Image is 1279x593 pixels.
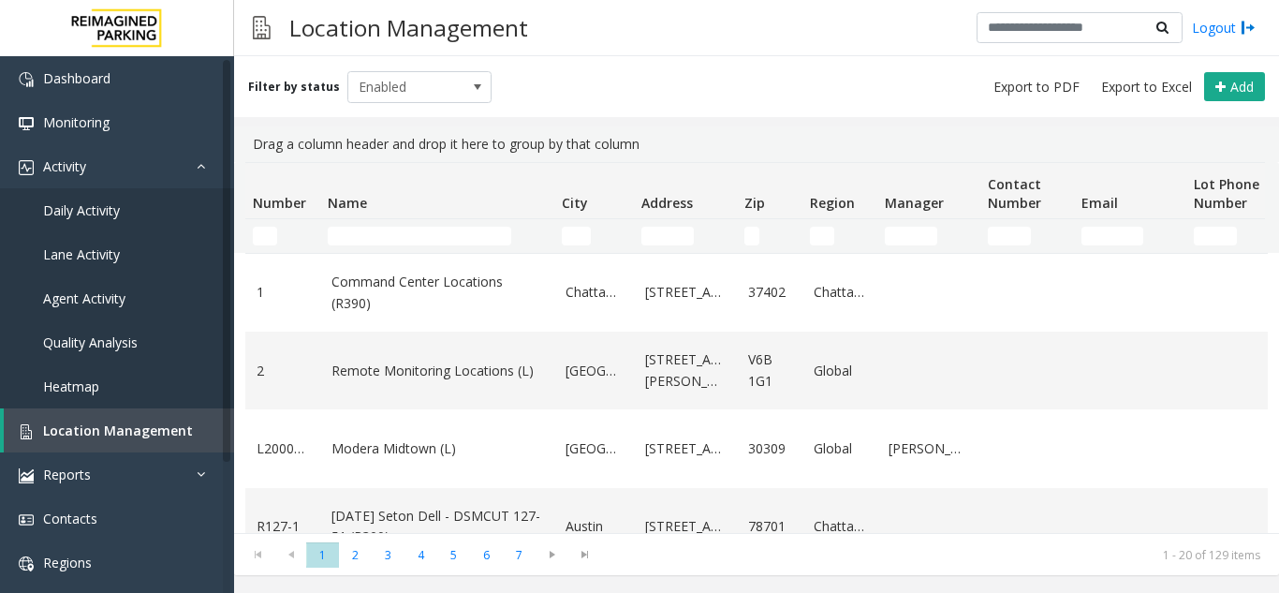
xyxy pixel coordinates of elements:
span: Contact Number [988,175,1041,212]
a: Chattanooga [814,516,866,537]
span: Page 2 [339,542,372,568]
img: 'icon' [19,468,34,483]
span: Lane Activity [43,245,120,263]
h3: Location Management [280,5,537,51]
span: Go to the last page [568,541,601,568]
a: [GEOGRAPHIC_DATA] [566,438,623,459]
input: Lot Phone Number Filter [1194,227,1237,245]
span: Reports [43,466,91,483]
span: Lot Phone Number [1194,175,1259,212]
span: Export to Excel [1101,78,1192,96]
input: Region Filter [810,227,834,245]
img: pageIcon [253,5,271,51]
span: Activity [43,157,86,175]
img: 'icon' [19,512,34,527]
a: Global [814,361,866,381]
span: Page 1 [306,542,339,568]
a: 37402 [748,282,791,303]
span: Enabled [348,72,463,102]
span: Location Management [43,422,193,439]
a: Location Management [4,408,234,452]
span: Add [1230,78,1254,96]
span: Page 5 [437,542,470,568]
span: Name [328,194,367,212]
input: Email Filter [1081,227,1143,245]
span: Agent Activity [43,289,125,307]
td: Name Filter [320,219,554,253]
a: Modera Midtown (L) [331,438,543,459]
span: Page 3 [372,542,404,568]
div: Data table [234,162,1279,533]
img: 'icon' [19,160,34,175]
a: [STREET_ADDRESS] [645,516,726,537]
span: Page 4 [404,542,437,568]
a: [GEOGRAPHIC_DATA] [566,361,623,381]
input: City Filter [562,227,591,245]
input: Contact Number Filter [988,227,1031,245]
input: Name Filter [328,227,511,245]
a: Command Center Locations (R390) [331,272,543,314]
img: 'icon' [19,556,34,571]
span: Email [1081,194,1118,212]
span: Page 7 [503,542,536,568]
a: [STREET_ADDRESS] [645,282,726,303]
a: Logout [1192,18,1256,37]
a: 1 [257,282,309,303]
a: Chattanooga [814,282,866,303]
a: Remote Monitoring Locations (L) [331,361,543,381]
td: Zip Filter [737,219,802,253]
span: Go to the last page [572,547,597,562]
a: [DATE] Seton Dell - DSMCUT 127-51 (R390) [331,506,543,548]
button: Add [1204,72,1265,102]
div: Drag a column header and drop it here to group by that column [245,126,1268,162]
td: Region Filter [802,219,877,253]
span: Quality Analysis [43,334,138,351]
a: 30309 [748,438,791,459]
a: V6B 1G1 [748,349,791,392]
a: [PERSON_NAME] [889,438,969,459]
span: Go to the next page [539,547,565,562]
a: Chattanooga [566,282,623,303]
td: Contact Number Filter [980,219,1074,253]
img: logout [1241,18,1256,37]
input: Zip Filter [744,227,759,245]
span: Page 6 [470,542,503,568]
a: Global [814,438,866,459]
input: Manager Filter [885,227,937,245]
img: 'icon' [19,116,34,131]
a: R127-1 [257,516,309,537]
label: Filter by status [248,79,340,96]
td: Number Filter [245,219,320,253]
a: 78701 [748,516,791,537]
span: Daily Activity [43,201,120,219]
td: Manager Filter [877,219,980,253]
img: 'icon' [19,72,34,87]
td: Email Filter [1074,219,1186,253]
input: Address Filter [641,227,694,245]
button: Export to Excel [1094,74,1199,100]
span: Zip [744,194,765,212]
a: [STREET_ADDRESS][PERSON_NAME] [645,349,726,392]
a: Austin [566,516,623,537]
input: Number Filter [253,227,277,245]
span: City [562,194,588,212]
a: 2 [257,361,309,381]
span: Monitoring [43,113,110,131]
span: Export to PDF [993,78,1080,96]
kendo-pager-info: 1 - 20 of 129 items [612,547,1260,563]
span: Dashboard [43,69,110,87]
span: Heatmap [43,378,99,395]
a: [STREET_ADDRESS] [645,438,726,459]
a: L20000500 [257,438,309,459]
button: Export to PDF [986,74,1087,100]
td: Address Filter [634,219,737,253]
span: Regions [43,554,92,571]
span: Address [641,194,693,212]
span: Go to the next page [536,541,568,568]
span: Contacts [43,510,97,527]
span: Manager [885,194,944,212]
span: Number [253,194,306,212]
img: 'icon' [19,424,34,439]
td: City Filter [554,219,634,253]
span: Region [810,194,855,212]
